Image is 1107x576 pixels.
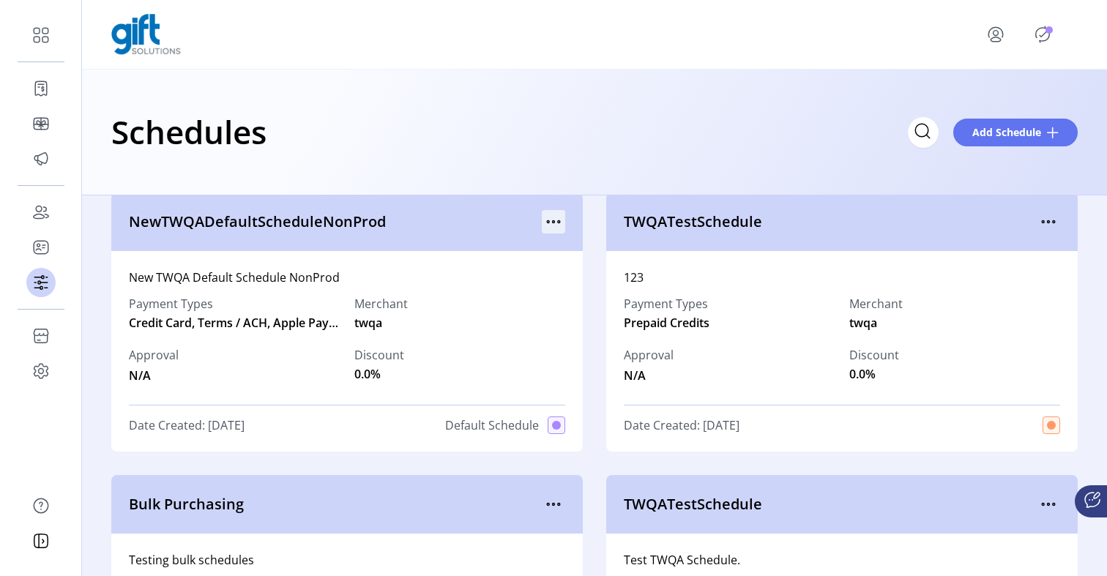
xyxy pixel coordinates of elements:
[849,314,877,332] span: twqa
[129,416,245,434] span: Date Created: [DATE]
[624,416,739,434] span: Date Created: [DATE]
[445,416,539,434] span: Default Schedule
[624,295,709,313] label: Payment Types
[908,117,939,148] input: Search
[624,364,674,384] span: N/A
[354,365,381,383] span: 0.0%
[849,295,903,313] label: Merchant
[972,124,1041,140] span: Add Schedule
[354,295,408,313] label: Merchant
[849,365,876,383] span: 0.0%
[111,106,266,157] h1: Schedules
[111,14,181,55] img: logo
[129,314,340,332] span: Credit Card, Terms / ACH, Apple Pay, Google Pay
[849,346,899,364] label: Discount
[1037,210,1060,233] button: menu
[542,493,565,516] button: menu
[624,211,1037,233] span: TWQATestSchedule
[624,551,1060,569] div: Test TWQA Schedule.
[129,493,542,515] span: Bulk Purchasing
[953,119,1078,146] button: Add Schedule
[354,314,382,332] span: twqa
[542,210,565,233] button: menu
[129,295,340,313] label: Payment Types
[129,364,179,384] span: N/A
[624,493,1037,515] span: TWQATestSchedule
[129,211,542,233] span: NewTWQADefaultScheduleNonProd
[966,17,1031,52] button: menu
[624,269,1060,286] div: 123
[354,346,404,364] label: Discount
[129,346,179,364] span: Approval
[1037,493,1060,516] button: menu
[624,314,709,332] span: Prepaid Credits
[624,346,674,364] span: Approval
[129,551,565,569] div: Testing bulk schedules
[1031,23,1054,46] button: Publisher Panel
[129,269,565,286] div: New TWQA Default Schedule NonProd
